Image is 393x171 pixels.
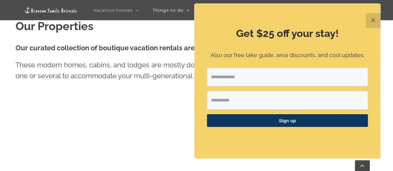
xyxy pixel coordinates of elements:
[207,91,368,110] input: First Name
[207,68,368,86] input: Email Address
[16,60,377,81] p: These modern homes, cabins, and lodges are mostly dog-friendly and some are wheelchair accessible...
[207,26,368,41] h2: Get $25 off your stay!
[207,135,368,141] p: ​
[16,44,292,52] strong: Our curated collection of boutique vacation rentals are purpose-built for your family.
[153,8,184,12] span: Things to do
[93,8,133,12] span: Vacation homes
[16,20,94,33] strong: Our Properties
[366,13,381,28] button: Close
[207,51,368,60] p: Also our free lake guide, area discounts, and cool updates.
[207,114,368,127] button: Sign up
[24,7,77,14] img: Branson Family Retreats Logo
